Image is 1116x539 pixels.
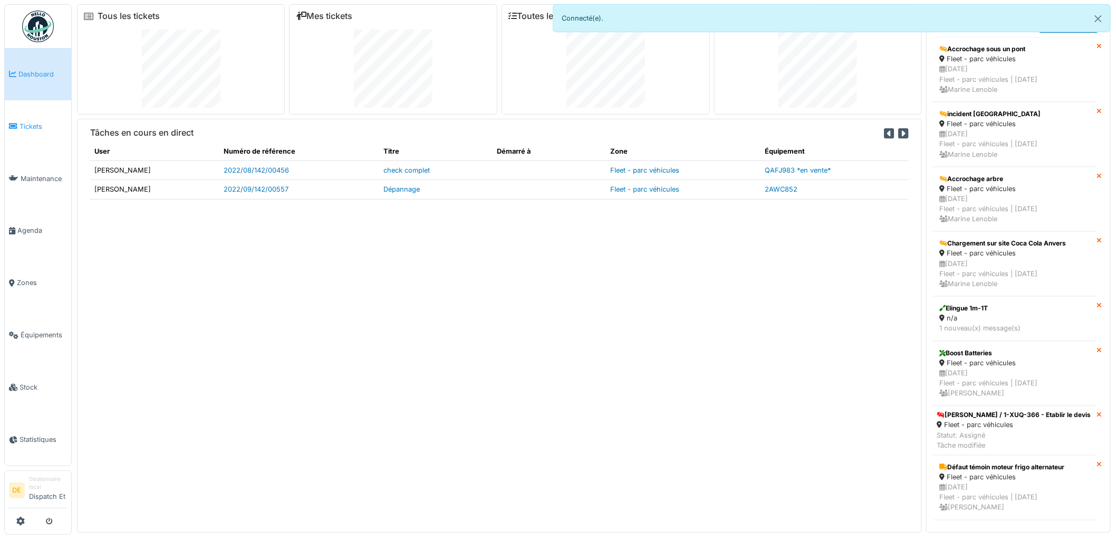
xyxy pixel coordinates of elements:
div: Connecté(e). [553,4,1111,32]
div: Accrochage arbre [940,174,1090,184]
div: n/a [940,313,1090,323]
span: Stock [20,382,67,392]
th: Zone [606,142,761,161]
a: Stock [5,361,71,413]
a: Boost Batteries Fleet - parc véhicules [DATE]Fleet - parc véhicules | [DATE] [PERSON_NAME] [933,341,1097,406]
th: Équipement [761,142,909,161]
div: Fleet - parc véhicules [940,248,1090,258]
div: Fleet - parc véhicules [937,420,1091,430]
a: Équipements [5,309,71,361]
div: Boost Batteries [940,348,1090,358]
div: 1 nouveau(x) message(s) [940,323,1090,333]
span: Zones [17,278,67,288]
a: Dashboard [5,48,71,100]
a: incident [GEOGRAPHIC_DATA] Fleet - parc véhicules [DATE]Fleet - parc véhicules | [DATE] Marine Le... [933,102,1097,167]
div: [DATE] Fleet - parc véhicules | [DATE] [PERSON_NAME] [940,482,1090,513]
img: Badge_color-CXgf-gQk.svg [22,11,54,42]
div: [DATE] Fleet - parc véhicules | [DATE] Marine Lenoble [940,259,1090,289]
span: Agenda [17,225,67,235]
div: Statut: Assigné Tâche modifiée [937,430,1091,450]
a: Maintenance [5,153,71,205]
a: check complet [383,166,430,174]
a: Zones [5,257,71,309]
div: [DATE] Fleet - parc véhicules | [DATE] Marine Lenoble [940,194,1090,224]
span: Maintenance [21,174,67,184]
a: Fleet - parc véhicules [610,166,679,174]
a: DE Gestionnaire localDispatch Et [9,475,67,508]
a: Toutes les tâches [508,11,587,21]
div: Accrochage sous un pont [940,44,1090,54]
div: Elingue 1m-1T [940,304,1090,313]
a: 2022/09/142/00557 [224,185,288,193]
td: [PERSON_NAME] [90,161,219,180]
div: Fleet - parc véhicules [940,358,1090,368]
div: Fleet - parc véhicules [940,184,1090,194]
span: Dashboard [18,69,67,79]
th: Numéro de référence [219,142,379,161]
a: QAFJ983 *en vente* [765,166,831,174]
a: Dépannage [383,185,420,193]
a: [PERSON_NAME] / 1-XUQ-366 - Etablir le devis Fleet - parc véhicules Statut: AssignéTâche modifiée [933,405,1097,455]
div: Gestionnaire local [29,475,67,491]
a: Fleet - parc véhicules [610,185,679,193]
a: Chargement sur site Coca Cola Anvers Fleet - parc véhicules [DATE]Fleet - parc véhicules | [DATE]... [933,231,1097,296]
th: Titre [379,142,493,161]
h6: Tâches en cours en direct [90,128,194,138]
a: Tous les tickets [98,11,160,21]
a: 2022/08/142/00456 [224,166,289,174]
div: Chargement sur site Coca Cola Anvers [940,239,1090,248]
a: Mes tickets [296,11,352,21]
div: Défaut témoin moteur frigo alternateur [940,462,1090,472]
a: Défaut témoin moteur frigo alternateur Fleet - parc véhicules [DATE]Fleet - parc véhicules | [DAT... [933,455,1097,520]
a: Accrochage sous un pont Fleet - parc véhicules [DATE]Fleet - parc véhicules | [DATE] Marine Lenoble [933,37,1097,102]
a: Accrochage arbre Fleet - parc véhicules [DATE]Fleet - parc véhicules | [DATE] Marine Lenoble [933,167,1097,232]
div: [DATE] Fleet - parc véhicules | [DATE] Marine Lenoble [940,129,1090,159]
div: [DATE] Fleet - parc véhicules | [DATE] Marine Lenoble [940,64,1090,94]
span: translation missing: fr.shared.user [94,147,110,155]
div: [PERSON_NAME] / 1-XUQ-366 - Etablir le devis [937,410,1091,420]
div: Fleet - parc véhicules [940,472,1090,482]
div: Fleet - parc véhicules [940,54,1090,64]
td: [PERSON_NAME] [90,180,219,199]
div: incident [GEOGRAPHIC_DATA] [940,109,1090,119]
div: [DATE] Fleet - parc véhicules | [DATE] [PERSON_NAME] [940,368,1090,399]
li: Dispatch Et [29,475,67,506]
button: Close [1086,5,1110,33]
span: Équipements [21,330,67,340]
a: Statistiques [5,413,71,466]
li: DE [9,483,25,498]
span: Statistiques [20,434,67,445]
a: Agenda [5,205,71,257]
span: Tickets [20,121,67,131]
a: 2AWC852 [765,185,797,193]
a: Elingue 1m-1T n/a 1 nouveau(x) message(s) [933,296,1097,341]
div: Fleet - parc véhicules [940,119,1090,129]
th: Démarré à [493,142,606,161]
a: Tickets [5,100,71,153]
